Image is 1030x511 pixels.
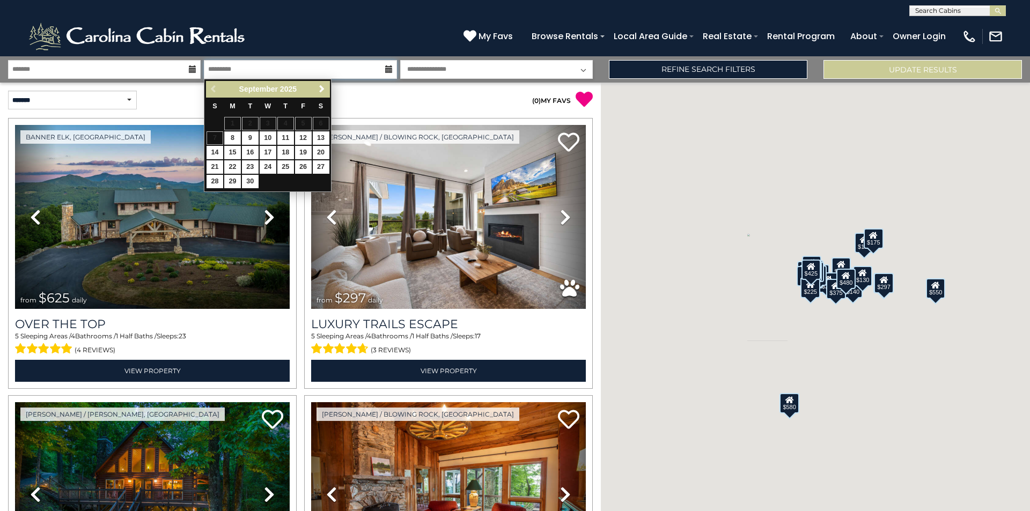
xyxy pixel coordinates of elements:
[368,296,383,304] span: daily
[311,125,586,309] img: thumbnail_168695581.jpeg
[887,27,951,46] a: Owner Login
[224,146,241,159] a: 15
[301,102,305,110] span: Friday
[15,317,290,331] a: Over The Top
[335,290,366,306] span: $297
[179,332,186,340] span: 23
[319,102,323,110] span: Saturday
[280,85,297,93] span: 2025
[20,408,225,421] a: [PERSON_NAME] / [PERSON_NAME], [GEOGRAPHIC_DATA]
[317,408,519,421] a: [PERSON_NAME] / Blowing Rock, [GEOGRAPHIC_DATA]
[262,409,283,432] a: Add to favorites
[295,146,312,159] a: 19
[311,360,586,382] a: View Property
[475,332,481,340] span: 17
[315,83,328,96] a: Next
[311,332,315,340] span: 5
[313,131,329,145] a: 13
[260,131,276,145] a: 10
[248,102,253,110] span: Tuesday
[75,343,115,357] span: (4 reviews)
[313,146,329,159] a: 20
[242,131,259,145] a: 9
[802,255,821,276] div: $125
[283,102,288,110] span: Thursday
[853,266,872,286] div: $130
[242,160,259,174] a: 23
[224,131,241,145] a: 8
[864,228,883,248] div: $175
[962,29,977,44] img: phone-regular-white.png
[845,27,882,46] a: About
[116,332,157,340] span: 1 Half Baths /
[239,85,278,93] span: September
[71,332,75,340] span: 4
[762,27,840,46] a: Rental Program
[609,60,807,79] a: Refine Search Filters
[479,29,513,43] span: My Favs
[15,332,19,340] span: 5
[836,268,856,288] div: $480
[295,131,312,145] a: 12
[260,146,276,159] a: 17
[212,102,217,110] span: Sunday
[260,160,276,174] a: 24
[855,233,874,253] div: $175
[207,175,223,188] a: 28
[264,102,271,110] span: Wednesday
[797,265,816,286] div: $230
[534,97,539,105] span: 0
[224,175,241,188] a: 29
[311,331,586,357] div: Sleeping Areas / Bathrooms / Sleeps:
[464,29,516,43] a: My Favs
[874,273,893,293] div: $297
[277,146,294,159] a: 18
[532,97,571,105] a: (0)MY FAVS
[27,20,249,53] img: White-1-2.png
[313,160,329,174] a: 27
[801,259,821,279] div: $425
[779,392,799,413] div: $580
[371,343,411,357] span: (3 reviews)
[826,278,845,299] div: $375
[224,160,241,174] a: 22
[532,97,541,105] span: ( )
[242,175,259,188] a: 30
[317,296,333,304] span: from
[277,131,294,145] a: 11
[20,296,36,304] span: from
[15,331,290,357] div: Sleeping Areas / Bathrooms / Sleeps:
[207,160,223,174] a: 21
[697,27,757,46] a: Real Estate
[608,27,693,46] a: Local Area Guide
[988,29,1003,44] img: mail-regular-white.png
[832,257,851,278] div: $349
[207,146,223,159] a: 14
[800,278,820,298] div: $225
[39,290,70,306] span: $625
[367,332,371,340] span: 4
[242,146,259,159] a: 16
[318,85,326,93] span: Next
[843,277,863,298] div: $140
[15,125,290,309] img: thumbnail_167153549.jpeg
[823,60,1022,79] button: Update Results
[15,360,290,382] a: View Property
[230,102,236,110] span: Monday
[72,296,87,304] span: daily
[926,278,945,298] div: $550
[819,272,838,292] div: $230
[558,131,579,154] a: Add to favorites
[277,160,294,174] a: 25
[317,130,519,144] a: [PERSON_NAME] / Blowing Rock, [GEOGRAPHIC_DATA]
[558,409,579,432] a: Add to favorites
[526,27,604,46] a: Browse Rentals
[311,317,586,331] a: Luxury Trails Escape
[295,160,312,174] a: 26
[20,130,151,144] a: Banner Elk, [GEOGRAPHIC_DATA]
[412,332,453,340] span: 1 Half Baths /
